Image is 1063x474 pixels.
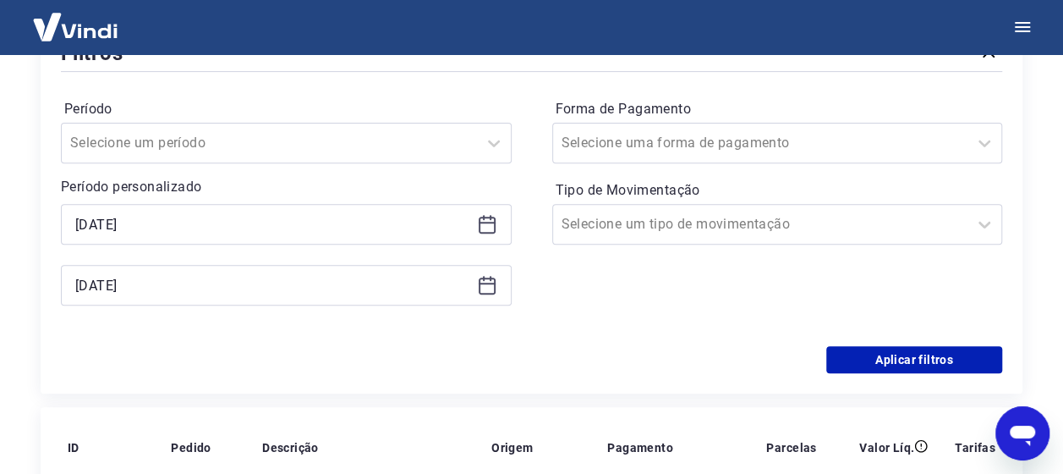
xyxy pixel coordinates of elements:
[64,99,508,119] label: Período
[61,177,512,197] p: Período personalizado
[556,180,1000,201] label: Tipo de Movimentação
[955,439,995,456] p: Tarifas
[75,212,470,237] input: Data inicial
[75,273,470,298] input: Data final
[607,439,673,456] p: Pagamento
[262,439,319,456] p: Descrição
[826,346,1002,373] button: Aplicar filtros
[766,439,816,456] p: Parcelas
[20,1,130,52] img: Vindi
[859,439,914,456] p: Valor Líq.
[995,406,1049,460] iframe: Botão para abrir a janela de mensagens
[491,439,533,456] p: Origem
[171,439,211,456] p: Pedido
[68,439,79,456] p: ID
[556,99,1000,119] label: Forma de Pagamento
